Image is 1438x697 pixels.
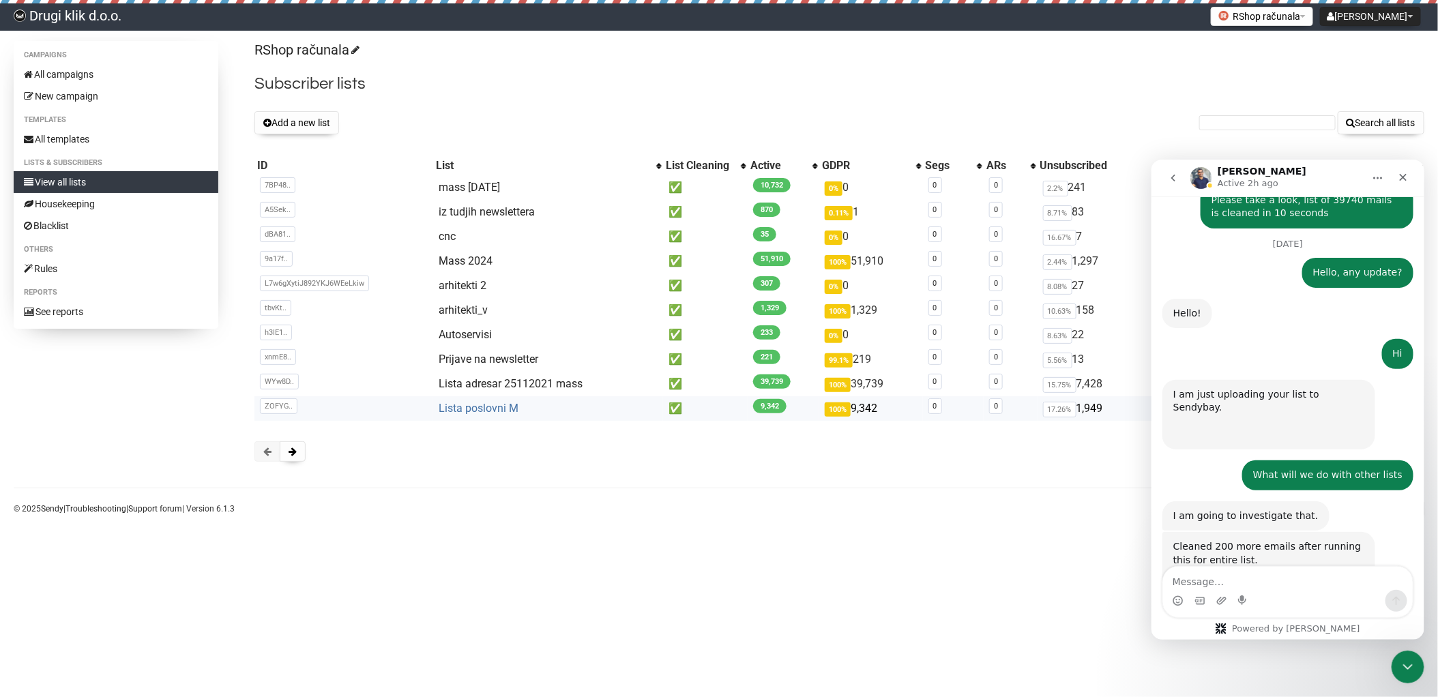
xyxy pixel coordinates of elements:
[819,372,922,396] td: 39,739
[439,254,493,267] a: Mass 2024
[439,328,492,341] a: Autoservisi
[933,279,937,288] a: 0
[260,349,296,365] span: xnmE8..
[1038,273,1162,298] td: 27
[260,398,297,414] span: ZOFYG..
[748,156,819,175] th: Active: No sort applied, activate to apply an ascending sort
[933,254,937,263] a: 0
[933,377,937,386] a: 0
[439,377,583,390] a: Lista adresar 25112021 mass
[1043,279,1072,295] span: 8.08%
[994,353,998,361] a: 0
[1211,7,1313,26] button: RShop računala
[43,436,54,447] button: Gif picker
[994,205,998,214] a: 0
[14,501,235,516] p: © 2025 | | | Version 6.1.3
[753,325,780,340] span: 233
[1043,377,1076,393] span: 15.75%
[1151,160,1424,640] iframe: Intercom live chat
[439,279,486,292] a: arhitekti 2
[663,175,748,200] td: ✅
[825,329,842,343] span: 0%
[825,402,851,417] span: 100%
[14,215,218,237] a: Blacklist
[14,241,218,258] li: Others
[663,396,748,421] td: ✅
[819,396,922,421] td: 9,342
[1038,249,1162,273] td: 1,297
[663,156,748,175] th: List Cleaning: No sort applied, activate to apply an ascending sort
[666,159,734,173] div: List Cleaning
[1038,372,1162,396] td: 7,428
[753,276,780,291] span: 307
[1338,111,1424,134] button: Search all lists
[933,328,937,337] a: 0
[1038,347,1162,372] td: 13
[260,325,292,340] span: h3IE1..
[933,205,937,214] a: 0
[819,200,922,224] td: 1
[994,402,998,411] a: 0
[994,254,998,263] a: 0
[254,111,339,134] button: Add a new list
[994,377,998,386] a: 0
[234,430,256,452] button: Send a message…
[819,347,922,372] td: 219
[260,374,299,389] span: WYw8D..
[1218,10,1229,21] img: 1.jpg
[14,284,218,301] li: Reports
[825,280,842,294] span: 0%
[819,156,922,175] th: GDPR: No sort applied, activate to apply an ascending sort
[128,504,182,514] a: Support forum
[825,231,842,245] span: 0%
[1321,159,1351,173] div: Edit
[663,347,748,372] td: ✅
[260,300,291,316] span: tbvKt..
[933,402,937,411] a: 0
[819,298,922,323] td: 1,329
[984,156,1038,175] th: ARs: No sort applied, activate to apply an ascending sort
[933,230,937,239] a: 0
[14,193,218,215] a: Housekeeping
[22,381,213,407] div: Cleaned 200 more emails after running this for entire list.
[21,436,32,447] button: Emoji picker
[1320,7,1421,26] button: [PERSON_NAME]
[439,303,488,316] a: arhitekti_v
[1043,230,1076,246] span: 16.67%
[994,181,998,190] a: 0
[663,200,748,224] td: ✅
[819,175,922,200] td: 0
[933,181,937,190] a: 0
[14,301,218,323] a: See reports
[87,436,98,447] button: Start recording
[1038,323,1162,347] td: 22
[933,303,937,312] a: 0
[260,276,369,291] span: L7w6gXytiJ892YKJ6WEeLkiw
[994,303,998,312] a: 0
[1038,298,1162,323] td: 158
[753,227,776,241] span: 35
[260,177,295,193] span: 7BP48..
[923,156,984,175] th: Segs: No sort applied, activate to apply an ascending sort
[14,155,218,171] li: Lists & subscribers
[1043,303,1076,319] span: 10.63%
[825,206,853,220] span: 0.11%
[14,112,218,128] li: Templates
[663,323,748,347] td: ✅
[439,402,518,415] a: Lista poslovni M
[11,372,224,505] div: Cleaned 200 more emails after running this for entire list.
[1043,328,1072,344] span: 8.63%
